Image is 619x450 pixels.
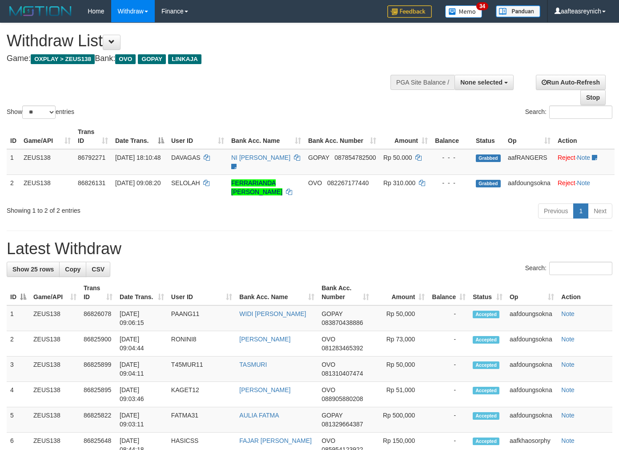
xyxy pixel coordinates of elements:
[168,305,236,331] td: PAANG11
[7,331,30,357] td: 2
[322,421,363,428] span: Copy 081329664387 to clipboard
[239,386,290,393] a: [PERSON_NAME]
[7,174,20,200] td: 2
[506,331,558,357] td: aafdoungsokna
[322,319,363,326] span: Copy 083870438886 to clipboard
[12,266,54,273] span: Show 25 rows
[334,154,376,161] span: Copy 087854782500 to clipboard
[231,179,282,195] a: FERRARIANDA [PERSON_NAME]
[80,407,116,433] td: 86825822
[20,149,74,175] td: ZEUS138
[554,124,615,149] th: Action
[116,331,168,357] td: [DATE] 09:04:44
[573,203,588,219] a: 1
[239,310,306,317] a: WIDI [PERSON_NAME]
[168,54,201,64] span: LINKAJA
[7,4,74,18] img: MOTION_logo.png
[383,154,412,161] span: Rp 50.000
[431,124,472,149] th: Balance
[506,305,558,331] td: aafdoungsokna
[239,412,279,419] a: AULIA FATMA
[7,357,30,382] td: 3
[525,105,612,119] label: Search:
[322,370,363,377] span: Copy 081310407474 to clipboard
[308,154,329,161] span: GOPAY
[454,75,514,90] button: None selected
[168,407,236,433] td: FATMA31
[460,79,502,86] span: None selected
[580,90,606,105] a: Stop
[80,305,116,331] td: 86826078
[549,262,612,275] input: Search:
[322,345,363,352] span: Copy 081283465392 to clipboard
[7,203,251,215] div: Showing 1 to 2 of 2 entries
[7,407,30,433] td: 5
[112,124,168,149] th: Date Trans.: activate to sort column descending
[476,154,501,162] span: Grabbed
[428,382,469,407] td: -
[138,54,166,64] span: GOPAY
[322,412,342,419] span: GOPAY
[7,105,74,119] label: Show entries
[116,382,168,407] td: [DATE] 09:03:46
[86,262,110,277] a: CSV
[473,412,499,420] span: Accepted
[322,395,363,402] span: Copy 088905880208 to clipboard
[504,124,554,149] th: Op: activate to sort column ascending
[7,262,60,277] a: Show 25 rows
[554,149,615,175] td: ·
[549,105,612,119] input: Search:
[428,407,469,433] td: -
[74,124,112,149] th: Trans ID: activate to sort column ascending
[80,357,116,382] td: 86825899
[7,305,30,331] td: 1
[7,149,20,175] td: 1
[30,357,80,382] td: ZEUS138
[473,361,499,369] span: Accepted
[322,386,335,393] span: OVO
[588,203,612,219] a: Next
[80,382,116,407] td: 86825895
[78,154,105,161] span: 86792271
[116,357,168,382] td: [DATE] 09:04:11
[80,280,116,305] th: Trans ID: activate to sort column ascending
[445,5,482,18] img: Button%20Memo.svg
[31,54,95,64] span: OXPLAY > ZEUS138
[561,412,575,419] a: Note
[65,266,80,273] span: Copy
[373,407,429,433] td: Rp 500,000
[577,179,591,186] a: Note
[116,280,168,305] th: Date Trans.: activate to sort column ascending
[171,154,201,161] span: DAVAGAS
[30,382,80,407] td: ZEUS138
[231,154,290,161] a: NI [PERSON_NAME]
[428,305,469,331] td: -
[380,124,431,149] th: Amount: activate to sort column ascending
[115,54,136,64] span: OVO
[525,262,612,275] label: Search:
[428,357,469,382] td: -
[228,124,305,149] th: Bank Acc. Name: activate to sort column ascending
[92,266,105,273] span: CSV
[168,382,236,407] td: KAGET12
[373,331,429,357] td: Rp 73,000
[373,382,429,407] td: Rp 51,000
[171,179,200,186] span: SELOLAH
[506,280,558,305] th: Op: activate to sort column ascending
[538,203,574,219] a: Previous
[322,310,342,317] span: GOPAY
[322,437,335,444] span: OVO
[239,336,290,343] a: [PERSON_NAME]
[476,2,488,10] span: 34
[318,280,372,305] th: Bank Acc. Number: activate to sort column ascending
[473,387,499,394] span: Accepted
[506,407,558,433] td: aafdoungsokna
[30,305,80,331] td: ZEUS138
[476,180,501,187] span: Grabbed
[30,280,80,305] th: Game/API: activate to sort column ascending
[435,178,469,187] div: - - -
[473,311,499,318] span: Accepted
[322,361,335,368] span: OVO
[373,305,429,331] td: Rp 50,000
[115,179,161,186] span: [DATE] 09:08:20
